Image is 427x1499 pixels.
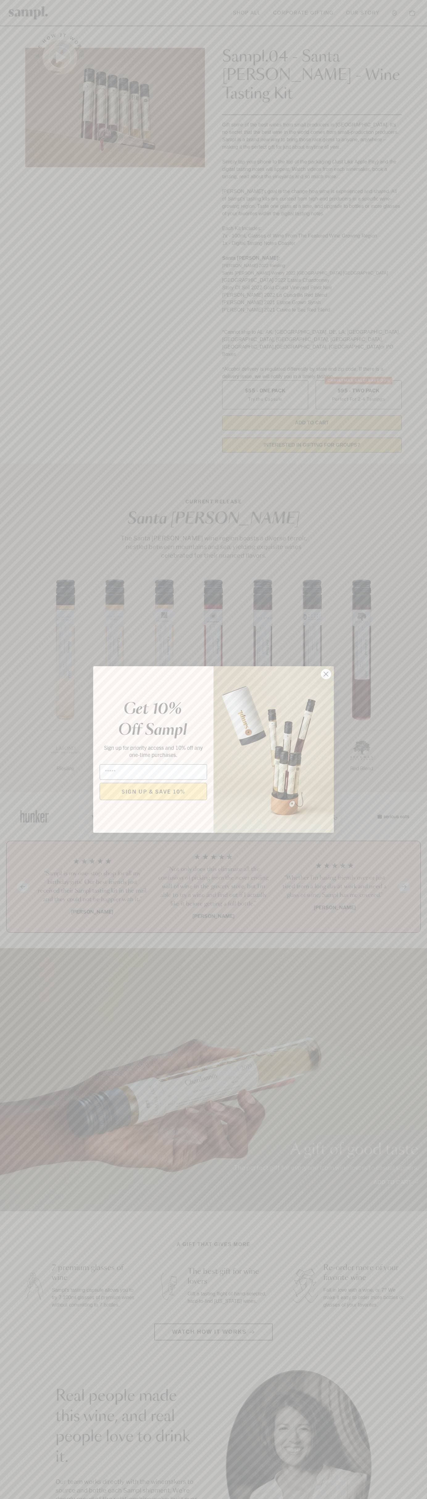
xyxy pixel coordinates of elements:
input: Email [100,764,207,780]
button: Close dialog [321,669,331,679]
img: 96933287-25a1-481a-a6d8-4dd623390dc6.png [213,666,334,833]
em: Get 10% Off Sampl [118,702,187,738]
span: Sign up for priority access and 10% off any one-time purchases. [104,744,203,758]
button: SIGN UP & SAVE 10% [100,783,207,800]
